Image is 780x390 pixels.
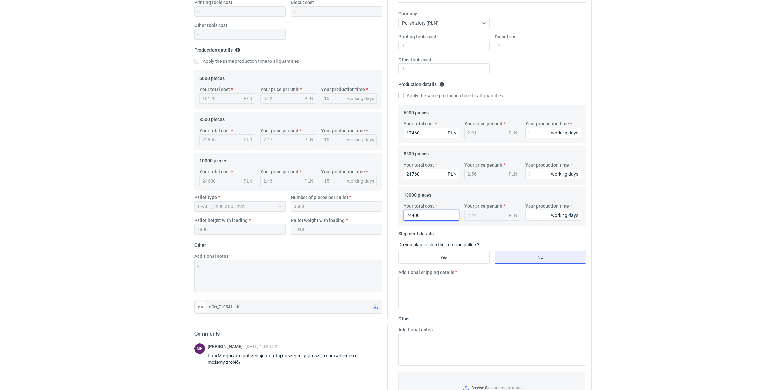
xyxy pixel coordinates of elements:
input: 0 [404,169,459,179]
label: Apply the same production time to all quantities [194,58,299,64]
label: Your total cost [404,162,434,168]
legend: 6000 pieces [199,73,225,81]
label: Your production time [525,162,569,168]
textarea: - [194,260,382,292]
div: PLN [244,178,252,184]
div: Michał Palasek [194,343,205,354]
input: 0 [525,169,581,179]
div: working days [551,130,578,136]
input: 0 [404,210,459,221]
label: Your price per unit [260,86,299,93]
legend: Shipment details [398,228,434,236]
input: 0 [404,128,459,138]
div: working days [551,171,578,177]
div: PLN [304,136,313,143]
div: PLN [509,212,517,219]
div: PLN [244,95,252,102]
label: Pallet weight with loading [291,217,345,223]
label: Your production time [525,120,569,127]
div: PLN [448,171,457,177]
span: [PERSON_NAME] [208,344,245,349]
div: working days [347,178,374,184]
legend: 10000 pieces [199,155,227,163]
label: Your price per unit [260,127,299,134]
div: offer_710541.pdf [209,304,367,310]
label: Your price per unit [464,162,503,168]
div: PLN [304,95,313,102]
label: Your production time [321,168,365,175]
div: PLN [244,136,252,143]
label: Your production time [321,127,365,134]
label: Printing tools cost [398,33,436,40]
label: Diecut cost [495,33,518,40]
label: Your price per unit [464,120,503,127]
legend: 8500 pieces [404,149,429,156]
div: PLN [509,171,517,177]
label: Other tools cost [194,22,227,28]
label: No [495,251,586,264]
legend: Production details [194,45,240,53]
label: Yes [398,251,490,264]
label: Your total cost [199,168,230,175]
div: working days [551,212,578,219]
div: PLN [304,178,313,184]
div: working days [347,95,374,102]
label: Your total cost [404,203,434,209]
div: Pani Małgorzato potrzebujemy tutaj niższej ceny, proszę o sprawdzenie co możemy zrobić? [208,352,382,365]
label: Your total cost [199,86,230,93]
label: Additional notes [194,253,229,259]
div: working days [347,136,374,143]
label: Your total cost [199,127,230,134]
legend: 8500 pieces [199,114,225,122]
label: Additional shipping details [398,269,454,275]
span: Polish złoty (PLN) [402,20,439,26]
label: Additional notes [398,327,433,333]
div: PLN [448,130,457,136]
span: [DATE] 10:23:52 [245,344,277,349]
label: Your price per unit [464,203,503,209]
div: pdf [196,302,206,312]
input: 0 [525,128,581,138]
label: Apply the same production time to all quantities [398,92,503,99]
input: 0 [398,63,490,74]
legend: 10000 pieces [404,190,431,198]
legend: Other [194,240,206,248]
label: Your price per unit [260,168,299,175]
label: Number of pieces per pallet [291,194,348,201]
div: PLN [509,130,517,136]
h2: Comments [194,330,382,338]
input: 0 [495,41,586,51]
input: 0 [525,210,581,221]
label: Your production time [525,203,569,209]
label: Do you plan to ship the items on pallets? [398,242,479,247]
label: Pallet height with loading [194,217,248,223]
label: Other tools cost [398,56,431,63]
label: Pallet type [194,194,217,201]
legend: Other [398,313,410,321]
figcaption: MP [194,343,205,354]
label: Your total cost [404,120,434,127]
label: Your production time [321,86,365,93]
label: Currency [398,10,417,17]
legend: 6000 pieces [404,107,429,115]
input: 0 [398,41,490,51]
legend: Production details [398,79,444,87]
